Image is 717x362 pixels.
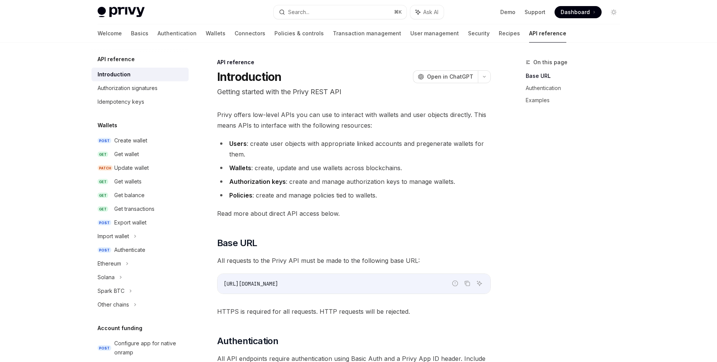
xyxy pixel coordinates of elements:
span: On this page [533,58,567,67]
a: Demo [500,8,515,16]
li: : create, update and use wallets across blockchains. [217,163,491,173]
strong: Policies [229,191,252,199]
strong: Wallets [229,164,251,172]
span: Privy offers low-level APIs you can use to interact with wallets and user objects directly. This ... [217,109,491,131]
a: GETGet transactions [91,202,189,216]
strong: Users [229,140,247,147]
span: Read more about direct API access below. [217,208,491,219]
span: POST [98,247,111,253]
div: Configure app for native onramp [114,339,184,357]
a: Recipes [499,24,520,43]
a: Support [525,8,545,16]
h5: Account funding [98,324,142,333]
button: Copy the contents from the code block [462,278,472,288]
div: Create wallet [114,136,147,145]
a: POSTCreate wallet [91,134,189,147]
a: Idempotency keys [91,95,189,109]
span: HTTPS is required for all requests. HTTP requests will be rejected. [217,306,491,317]
span: POST [98,138,111,144]
div: Other chains [98,300,129,309]
div: Get wallet [114,150,139,159]
div: Get transactions [114,204,154,213]
a: Wallets [206,24,225,43]
span: ⌘ K [394,9,402,15]
span: GET [98,206,108,212]
span: GET [98,152,108,157]
p: Getting started with the Privy REST API [217,87,491,97]
span: POST [98,220,111,226]
div: Search... [288,8,309,17]
img: light logo [98,7,145,17]
span: PATCH [98,165,113,171]
div: Get balance [114,191,145,200]
a: Connectors [235,24,265,43]
span: GET [98,179,108,185]
a: GETGet wallets [91,175,189,188]
li: : create and manage authorization keys to manage wallets. [217,176,491,187]
h5: API reference [98,55,135,64]
div: Authenticate [114,245,145,255]
a: Authentication [158,24,197,43]
a: Authorization signatures [91,81,189,95]
a: POSTExport wallet [91,216,189,229]
button: Toggle dark mode [608,6,620,18]
a: Introduction [91,68,189,81]
div: API reference [217,58,491,66]
a: POSTConfigure app for native onramp [91,337,189,359]
button: Search...⌘K [274,5,407,19]
li: : create user objects with appropriate linked accounts and pregenerate wallets for them. [217,138,491,160]
div: Solana [98,273,115,282]
a: Security [468,24,490,43]
div: Introduction [98,70,131,79]
button: Open in ChatGPT [413,70,478,83]
a: PATCHUpdate wallet [91,161,189,175]
a: Base URL [526,70,626,82]
h5: Wallets [98,121,117,130]
li: : create and manage policies tied to wallets. [217,190,491,201]
button: Report incorrect code [450,278,460,288]
span: Ask AI [423,8,438,16]
span: [URL][DOMAIN_NAME] [224,280,278,287]
a: User management [410,24,459,43]
a: Dashboard [555,6,602,18]
div: Update wallet [114,163,149,172]
a: GETGet wallet [91,147,189,161]
a: Examples [526,94,626,106]
span: POST [98,345,111,351]
button: Ask AI [410,5,444,19]
span: Open in ChatGPT [427,73,473,81]
div: Authorization signatures [98,84,158,93]
div: Import wallet [98,232,129,241]
span: Dashboard [561,8,590,16]
div: Export wallet [114,218,147,227]
button: Ask AI [474,278,484,288]
div: Get wallets [114,177,142,186]
span: Authentication [217,335,279,347]
span: All requests to the Privy API must be made to the following base URL: [217,255,491,266]
a: GETGet balance [91,188,189,202]
a: Policies & controls [274,24,324,43]
div: Spark BTC [98,286,124,296]
strong: Authorization keys [229,178,286,185]
a: POSTAuthenticate [91,243,189,257]
div: Ethereum [98,259,121,268]
div: Idempotency keys [98,97,144,106]
h1: Introduction [217,70,282,84]
a: Welcome [98,24,122,43]
span: Base URL [217,237,257,249]
a: API reference [529,24,566,43]
a: Authentication [526,82,626,94]
a: Basics [131,24,148,43]
span: GET [98,193,108,198]
a: Transaction management [333,24,401,43]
